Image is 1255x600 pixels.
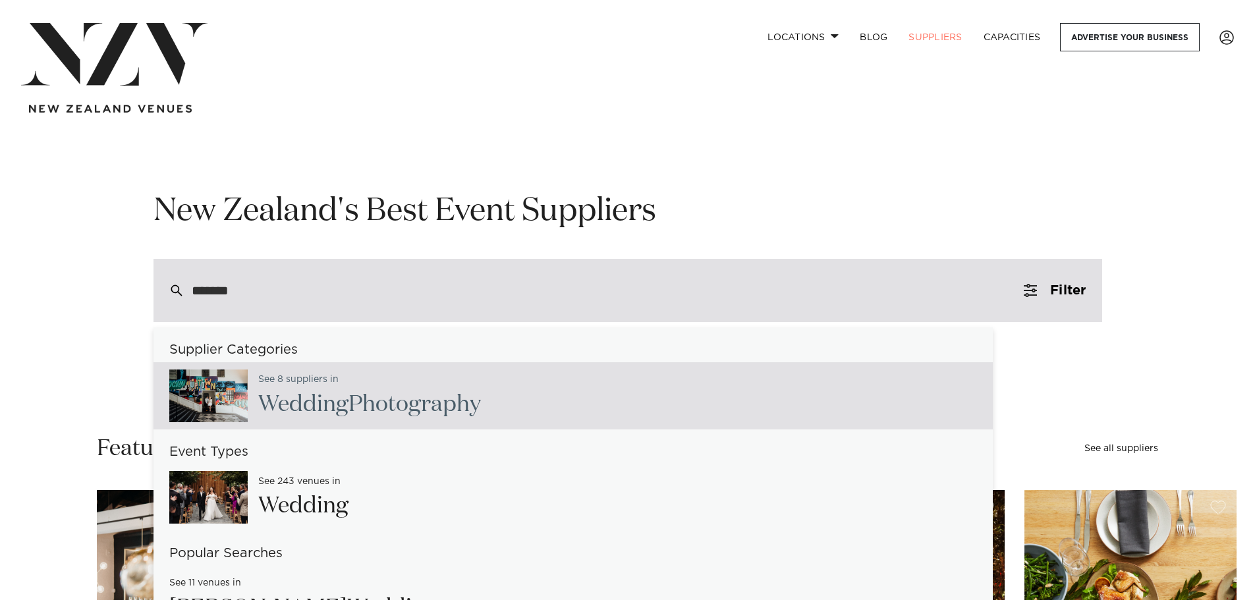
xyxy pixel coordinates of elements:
[258,495,349,517] span: Wedding
[757,23,849,51] a: Locations
[97,434,288,464] h2: Featured suppliers
[169,369,248,422] img: AxaaPuonUaAmVSMvnxsf50MmUrp5zbGmJBJzDJkR.jpg
[1084,444,1158,453] a: See all suppliers
[258,375,339,385] small: See 8 suppliers in
[169,578,241,588] small: See 11 venues in
[973,23,1051,51] a: Capacities
[898,23,972,51] a: SUPPLIERS
[29,105,192,113] img: new-zealand-venues-text.png
[849,23,898,51] a: BLOG
[258,477,341,487] small: See 243 venues in
[169,471,248,524] img: 3xyLeRIvOqLPO26NgJyFSSMF6WJG5TgzZtBo5v2G.jpg
[21,23,208,86] img: nzv-logo.png
[153,343,993,357] h6: Supplier Categories
[153,547,993,560] h6: Popular Searches
[1008,259,1102,322] button: Filter
[1050,284,1086,297] span: Filter
[153,191,1102,232] h1: New Zealand's Best Event Suppliers
[258,393,349,416] span: Wedding
[258,390,481,420] h2: Photography
[153,445,993,459] h6: Event Types
[1060,23,1200,51] a: Advertise your business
